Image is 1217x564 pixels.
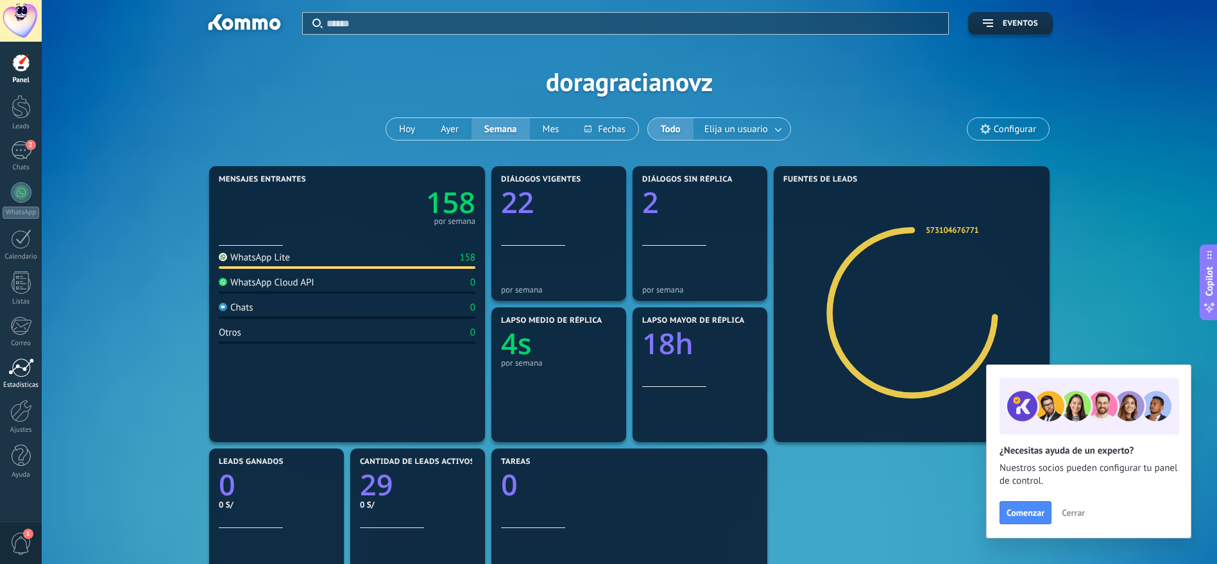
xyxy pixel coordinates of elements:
span: Nuestros socios pueden configurar tu panel de control. [1000,462,1178,488]
a: 29 [360,465,475,504]
span: Configurar [994,124,1036,135]
button: Comenzar [1000,501,1051,524]
div: Chats [219,302,253,314]
button: Cerrar [1056,503,1091,522]
span: Diálogos vigentes [501,175,581,184]
div: por semana [501,285,617,295]
a: 573104676771 [926,225,978,235]
h2: ¿Necesitas ayuda de un experto? [1000,445,1178,457]
div: WhatsApp Cloud API [219,277,314,289]
text: 2 [642,183,659,222]
button: Elija un usuario [694,118,790,140]
div: 0 [470,302,475,314]
span: 2 [26,140,36,150]
span: Eventos [1003,19,1038,28]
span: Mensajes entrantes [219,175,306,184]
div: WhatsApp Lite [219,252,290,264]
text: 18h [642,324,694,363]
span: Copilot [1203,266,1216,296]
div: Ajustes [3,426,40,434]
span: Cerrar [1062,508,1085,517]
span: Comenzar [1007,508,1044,517]
span: Cantidad de leads activos [360,457,475,466]
div: 0 S/ [219,499,334,510]
text: 22 [501,183,534,222]
span: Lapso mayor de réplica [642,316,744,325]
div: WhatsApp [3,207,39,219]
button: Fechas [572,118,638,140]
div: por semana [501,358,617,368]
div: Panel [3,76,40,85]
span: Lapso medio de réplica [501,316,602,325]
div: Estadísticas [3,381,40,389]
text: 0 [501,465,518,504]
text: 0 [219,465,235,504]
button: Ayer [428,118,472,140]
img: Chats [219,303,227,311]
div: Otros [219,327,241,339]
div: 0 [470,277,475,289]
a: 0 [219,465,334,504]
text: 29 [360,465,393,504]
button: Mes [530,118,572,140]
div: Listas [3,298,40,306]
div: por semana [642,285,758,295]
div: Calendario [3,253,40,261]
div: 158 [459,252,475,264]
div: Correo [3,339,40,348]
span: Leads ganados [219,457,284,466]
div: 0 S/ [360,499,475,510]
div: Leads [3,123,40,131]
span: 1 [23,529,33,539]
button: Hoy [386,118,428,140]
div: Chats [3,164,40,172]
span: Fuentes de leads [783,175,858,184]
span: Elija un usuario [702,121,770,138]
button: Eventos [968,12,1053,35]
a: 0 [501,465,758,504]
button: Semana [472,118,530,140]
div: 0 [470,327,475,339]
div: por semana [434,218,475,225]
div: Ayuda [3,471,40,479]
a: 158 [347,183,475,222]
span: Tareas [501,457,531,466]
text: 4s [501,324,532,363]
span: Diálogos sin réplica [642,175,733,184]
a: 18h [642,324,758,363]
img: WhatsApp Lite [219,253,227,261]
img: WhatsApp Cloud API [219,278,227,286]
text: 158 [426,183,475,222]
button: Todo [648,118,694,140]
